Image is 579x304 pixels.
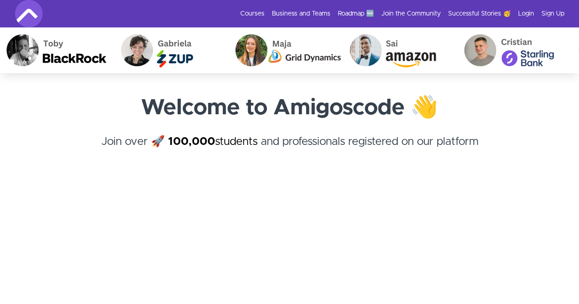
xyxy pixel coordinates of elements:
[168,136,258,147] a: 100,000students
[448,9,511,18] a: Successful Stories 🥳
[451,27,565,73] img: Cristian
[541,9,564,18] a: Sign Up
[240,9,265,18] a: Courses
[272,9,330,18] a: Business and Teams
[222,27,336,73] img: Maja
[141,97,438,119] strong: Welcome to Amigoscode 👋
[381,9,441,18] a: Join the Community
[15,133,564,166] h4: Join over 🚀 and professionals registered on our platform
[168,136,215,147] strong: 100,000
[518,9,534,18] a: Login
[108,27,222,73] img: Gabriela
[336,27,451,73] img: Sai
[338,9,374,18] a: Roadmap 🆕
